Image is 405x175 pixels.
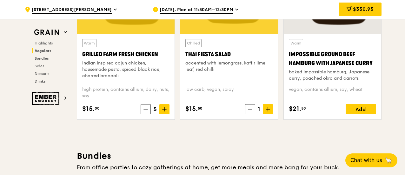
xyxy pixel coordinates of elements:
span: Drinks [35,79,45,84]
div: Grilled Farm Fresh Chicken [82,50,169,59]
h3: Bundles [77,150,382,162]
div: Warm [82,39,96,47]
span: $350.95 [353,6,374,12]
div: Thai Fiesta Salad [185,50,273,59]
div: vegan, contains allium, soy, wheat [289,86,376,99]
span: $21. [289,104,301,114]
span: 00 [95,106,100,111]
div: Chilled [185,39,202,47]
div: Impossible Ground Beef Hamburg with Japanese Curry [289,50,376,68]
img: Ember Smokery web logo [32,92,61,105]
span: 50 [198,106,202,111]
span: $15. [185,104,198,114]
span: Chat with us [350,157,382,164]
span: Desserts [35,71,49,76]
div: Warm [289,39,303,47]
div: low carb, vegan, spicy [185,86,273,99]
div: indian inspired cajun chicken, housemade pesto, spiced black rice, charred broccoli [82,60,169,79]
img: Grain web logo [32,27,61,38]
div: high protein, contains allium, dairy, nuts, soy [82,86,169,99]
span: 5 [151,105,159,114]
span: Bundles [35,56,49,61]
div: accented with lemongrass, kaffir lime leaf, red chilli [185,60,273,73]
button: Chat with us🦙 [345,153,397,167]
span: 1 [255,105,263,114]
span: Sides [35,64,44,68]
span: Regulars [35,49,51,53]
span: [DATE], Mon at 11:30AM–12:30PM [160,7,233,14]
span: 🦙 [385,157,392,164]
span: 50 [301,106,306,111]
span: [STREET_ADDRESS][PERSON_NAME] [32,7,112,14]
div: baked Impossible hamburg, Japanese curry, poached okra and carrots [289,69,376,82]
div: Add [346,104,376,114]
span: Highlights [35,41,53,45]
div: From office parties to cozy gatherings at home, get more meals and more bang for your buck. [77,163,382,172]
span: $15. [82,104,95,114]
